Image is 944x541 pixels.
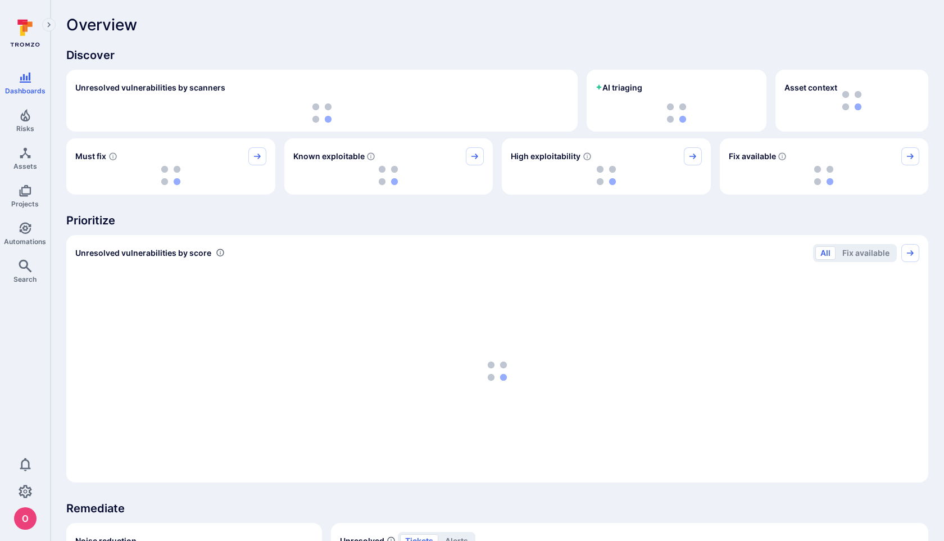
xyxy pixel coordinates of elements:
[66,213,928,228] span: Prioritize
[837,246,895,260] button: Fix available
[13,162,37,170] span: Assets
[66,138,275,195] div: Must fix
[108,152,117,161] svg: Risk score >=40 , missed SLA
[596,103,757,123] div: loading spinner
[379,166,398,185] img: Loading...
[312,103,332,123] img: Loading...
[66,16,137,34] span: Overview
[596,82,642,93] h2: AI triaging
[11,200,39,208] span: Projects
[729,165,920,186] div: loading spinner
[366,152,375,161] svg: Confirmed exploitable by KEV
[13,275,37,283] span: Search
[284,138,493,195] div: Known exploitable
[511,165,702,186] div: loading spinner
[778,152,787,161] svg: Vulnerabilities with fix available
[814,166,833,185] img: Loading...
[511,151,580,162] span: High exploitability
[667,103,686,123] img: Loading...
[293,151,365,162] span: Known exploitable
[16,124,34,133] span: Risks
[75,82,225,93] h2: Unresolved vulnerabilities by scanners
[784,82,837,93] span: Asset context
[75,165,266,186] div: loading spinner
[14,507,37,530] div: oleg malkov
[5,87,46,95] span: Dashboards
[216,247,225,259] div: Number of vulnerabilities in status 'Open' 'Triaged' and 'In process' grouped by score
[293,165,484,186] div: loading spinner
[42,18,56,31] button: Expand navigation menu
[502,138,711,195] div: High exploitability
[4,237,46,246] span: Automations
[75,151,106,162] span: Must fix
[161,166,180,185] img: Loading...
[583,152,592,161] svg: EPSS score ≥ 0.7
[75,269,919,474] div: loading spinner
[815,246,836,260] button: All
[720,138,929,195] div: Fix available
[75,103,569,123] div: loading spinner
[66,501,928,516] span: Remediate
[597,166,616,185] img: Loading...
[75,247,211,259] span: Unresolved vulnerabilities by score
[14,507,37,530] img: ACg8ocJcCe-YbLxGm5tc0PuNRxmgP8aEm0RBXn6duO8aeMVK9zjHhw=s96-c
[729,151,776,162] span: Fix available
[66,47,928,63] span: Discover
[45,20,53,30] i: Expand navigation menu
[488,362,507,381] img: Loading...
